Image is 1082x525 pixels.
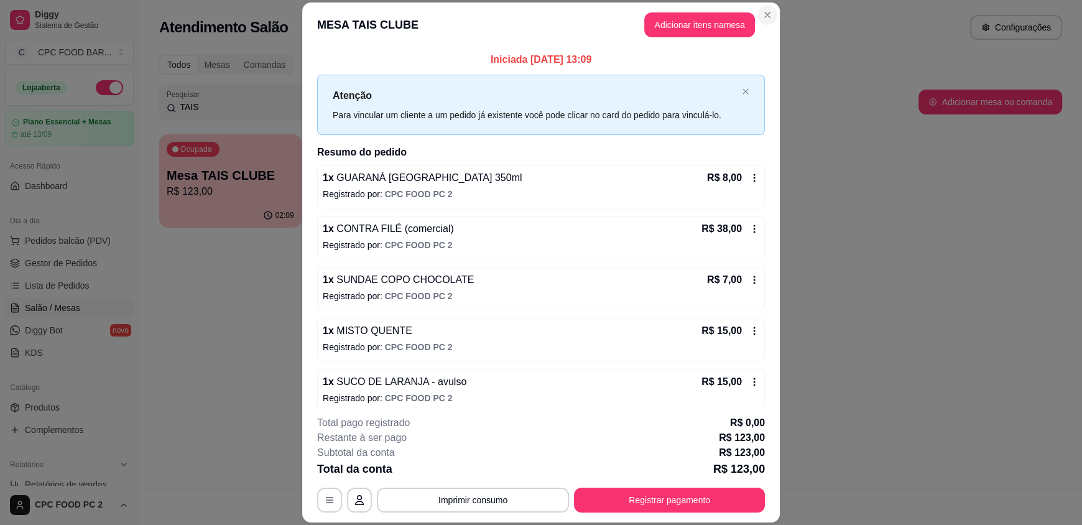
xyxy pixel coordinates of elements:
[317,460,392,478] p: Total da conta
[385,240,453,250] span: CPC FOOD PC 2
[323,290,759,302] p: Registrado por:
[701,323,742,338] p: R$ 15,00
[701,221,742,236] p: R$ 38,00
[757,5,777,25] button: Close
[317,145,765,160] h2: Resumo do pedido
[317,52,765,67] p: Iniciada [DATE] 13:09
[334,172,522,183] span: GUARANÁ [GEOGRAPHIC_DATA] 350ml
[385,393,453,403] span: CPC FOOD PC 2
[323,272,474,287] p: 1 x
[334,376,466,387] span: SUCO DE LARANJA - avulso
[730,416,765,430] p: R$ 0,00
[317,416,410,430] p: Total pago registrado
[385,291,453,301] span: CPC FOOD PC 2
[707,170,742,185] p: R$ 8,00
[742,88,749,96] button: close
[719,445,765,460] p: R$ 123,00
[333,88,737,103] p: Atenção
[574,488,765,513] button: Registrar pagamento
[713,460,765,478] p: R$ 123,00
[334,325,412,336] span: MISTO QUENTE
[701,374,742,389] p: R$ 15,00
[323,221,454,236] p: 1 x
[334,274,474,285] span: SUNDAE COPO CHOCOLATE
[707,272,742,287] p: R$ 7,00
[385,189,453,199] span: CPC FOOD PC 2
[323,188,759,200] p: Registrado por:
[317,445,395,460] p: Subtotal da conta
[317,430,407,445] p: Restante à ser pago
[323,374,466,389] p: 1 x
[742,88,749,95] span: close
[323,239,759,251] p: Registrado por:
[333,108,737,122] div: Para vincular um cliente a um pedido já existente você pode clicar no card do pedido para vinculá...
[719,430,765,445] p: R$ 123,00
[323,341,759,353] p: Registrado por:
[323,170,522,185] p: 1 x
[323,392,759,404] p: Registrado por:
[385,342,453,352] span: CPC FOOD PC 2
[334,223,454,234] span: CONTRA FILÉ (comercial)
[302,2,780,47] header: MESA TAIS CLUBE
[323,323,412,338] p: 1 x
[377,488,569,513] button: Imprimir consumo
[644,12,755,37] button: Adicionar itens namesa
